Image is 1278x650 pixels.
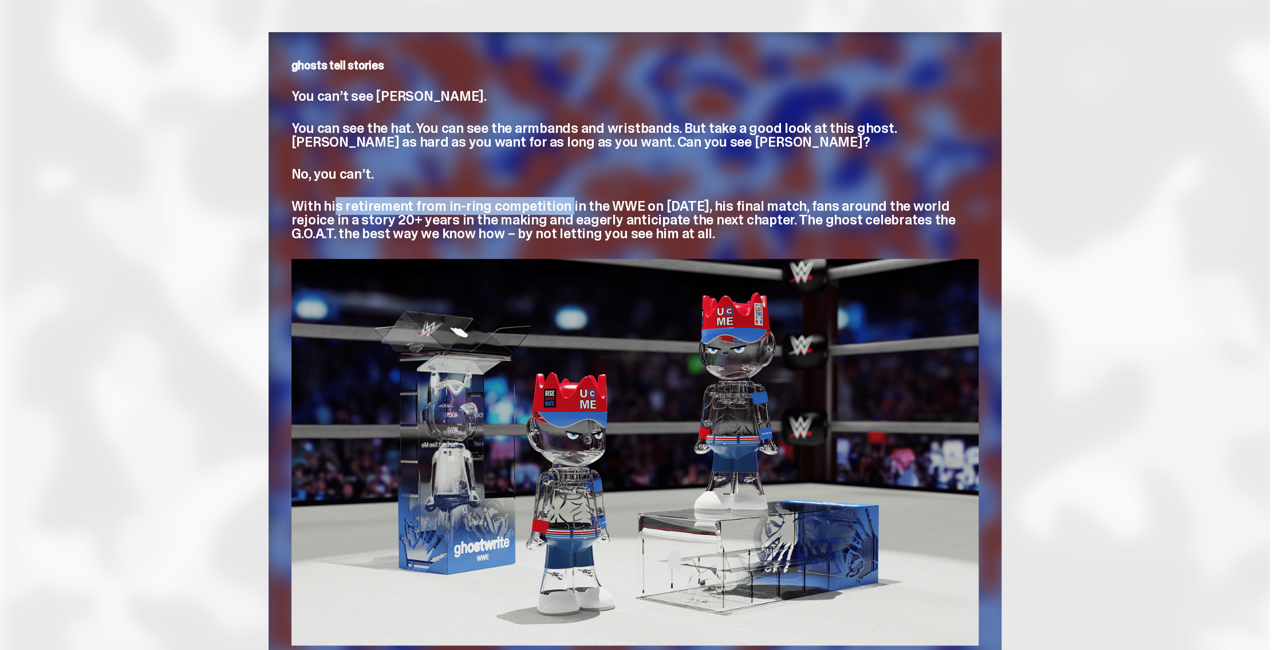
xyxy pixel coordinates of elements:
span: No, you can’t. [291,165,374,183]
p: ghosts tell stories [291,60,979,71]
img: ghost story image [291,259,979,645]
span: You can’t see [PERSON_NAME]. [291,87,487,105]
span: With his retirement from in-ring competition in the WWE on [DATE], his final match, fans around t... [291,197,956,242]
span: You can see the hat. You can see the armbands and wristbands. But take a good look at this ghost.... [291,119,897,151]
